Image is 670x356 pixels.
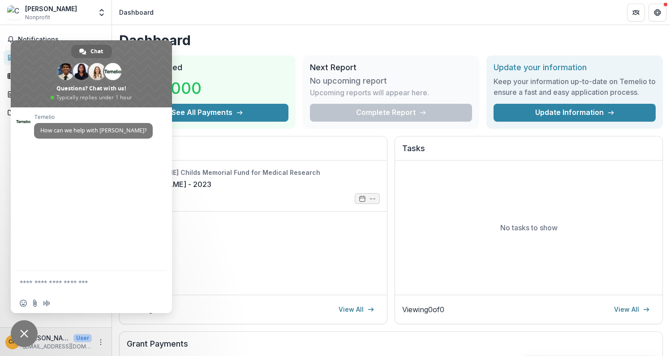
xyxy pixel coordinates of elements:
[500,222,558,233] p: No tasks to show
[40,127,146,134] span: How can we help with [PERSON_NAME]?
[494,63,656,72] h2: Update your information
[127,144,380,161] h2: Proposals
[119,32,663,48] h1: Dashboard
[126,104,288,122] button: See All Payments
[25,13,50,21] span: Nonprofit
[43,300,50,307] span: Audio message
[73,334,92,342] p: User
[90,45,103,58] span: Chat
[4,50,108,65] a: Dashboard
[127,339,655,356] h2: Grant Payments
[20,300,27,307] span: Insert an emoji
[333,302,380,317] a: View All
[25,4,77,13] div: [PERSON_NAME]
[127,179,211,190] a: [PERSON_NAME] - 2023
[609,302,655,317] a: View All
[7,5,21,20] img: Changkun Hu
[649,4,666,21] button: Get Help
[4,68,108,83] a: Tasks
[20,271,145,293] textarea: Compose your message...
[95,337,106,348] button: More
[116,6,157,19] nav: breadcrumb
[23,343,92,351] p: [EMAIL_ADDRESS][DOMAIN_NAME]
[402,304,444,315] p: Viewing 0 of 0
[18,36,104,43] span: Notifications
[34,114,153,120] span: Temelio
[9,339,17,345] div: Changkun Hu
[494,104,656,122] a: Update Information
[402,144,655,161] h2: Tasks
[126,63,288,72] h2: Total Awarded
[11,320,38,347] a: Close chat
[4,87,108,102] a: Proposals
[494,76,656,97] h3: Keep your information up-to-date on Temelio to ensure a fast and easy application process.
[310,63,472,72] h2: Next Report
[4,105,108,120] a: Documents
[95,4,108,21] button: Open entity switcher
[310,76,387,86] h3: No upcoming report
[71,45,112,58] a: Chat
[23,333,70,343] p: [PERSON_NAME]
[119,8,154,17] div: Dashboard
[627,4,645,21] button: Partners
[31,300,39,307] span: Send a file
[310,87,429,98] p: Upcoming reports will appear here.
[4,32,108,47] button: Notifications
